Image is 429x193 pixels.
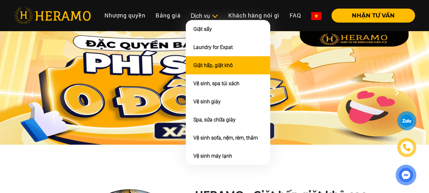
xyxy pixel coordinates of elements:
a: FAQ [285,9,306,22]
a: Giặt hấp, giặt khô [193,62,233,68]
a: Vệ sinh sofa, nệm, rèm, thảm [193,135,258,141]
img: heramo-logo.png [14,7,91,24]
a: Spa, sửa chữa giày [193,117,236,123]
a: Vệ sinh máy lạnh [193,153,232,159]
a: NHẬN TƯ VẤN [326,13,415,18]
a: Khách hàng nói gì [223,9,285,22]
a: Nhượng quyền [99,9,151,22]
a: Vệ sinh, spa túi xách [193,80,239,86]
a: Giặt sấy [193,26,212,32]
img: subToggleIcon [211,13,218,19]
img: phone-icon [403,143,411,152]
a: Laundry for Expat [193,44,233,50]
div: Dịch vụ [191,11,218,20]
button: NHẬN TƯ VẤN [332,9,415,23]
img: vn-flag.png [311,12,321,20]
a: phone-icon [398,139,415,156]
a: Bảng giá [151,9,186,22]
a: Vệ sinh giày [193,99,221,105]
